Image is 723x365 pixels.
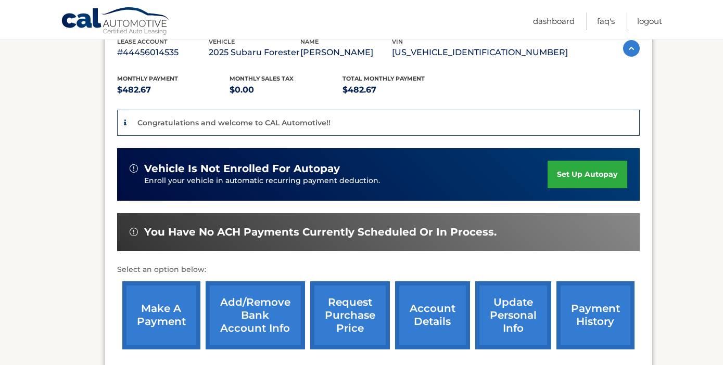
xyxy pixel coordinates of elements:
[117,75,178,82] span: Monthly Payment
[392,45,568,60] p: [US_VEHICLE_IDENTIFICATION_NUMBER]
[548,161,627,188] a: set up autopay
[300,45,392,60] p: [PERSON_NAME]
[117,45,209,60] p: #44456014535
[310,281,390,349] a: request purchase price
[533,12,575,30] a: Dashboard
[395,281,470,349] a: account details
[206,281,305,349] a: Add/Remove bank account info
[209,45,300,60] p: 2025 Subaru Forester
[637,12,662,30] a: Logout
[144,175,548,187] p: Enroll your vehicle in automatic recurring payment deduction.
[117,264,640,276] p: Select an option below:
[122,281,200,349] a: make a payment
[144,162,340,175] span: vehicle is not enrolled for autopay
[117,38,168,45] span: lease account
[343,83,455,97] p: $482.67
[556,281,635,349] a: payment history
[144,226,497,239] span: You have no ACH payments currently scheduled or in process.
[300,38,319,45] span: name
[137,118,331,127] p: Congratulations and welcome to CAL Automotive!!
[597,12,615,30] a: FAQ's
[343,75,425,82] span: Total Monthly Payment
[61,7,170,37] a: Cal Automotive
[130,164,138,173] img: alert-white.svg
[209,38,235,45] span: vehicle
[230,83,343,97] p: $0.00
[623,40,640,57] img: accordion-active.svg
[392,38,403,45] span: vin
[475,281,551,349] a: update personal info
[117,83,230,97] p: $482.67
[130,228,138,236] img: alert-white.svg
[230,75,294,82] span: Monthly sales Tax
